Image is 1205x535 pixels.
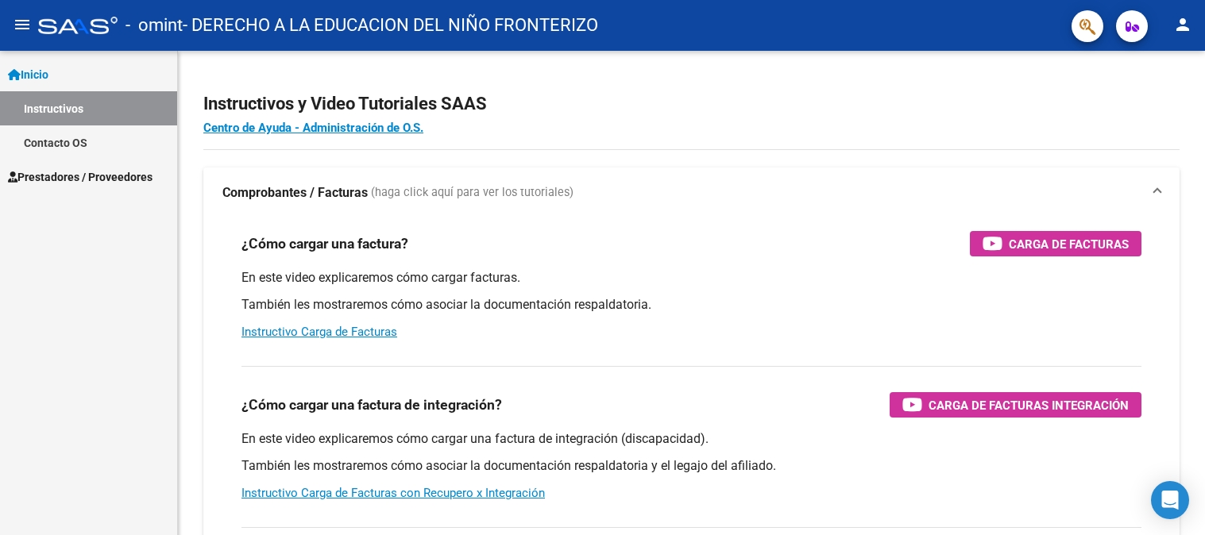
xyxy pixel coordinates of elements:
[8,168,153,186] span: Prestadores / Proveedores
[241,430,1141,448] p: En este video explicaremos cómo cargar una factura de integración (discapacidad).
[241,486,545,500] a: Instructivo Carga de Facturas con Recupero x Integración
[1151,481,1189,519] div: Open Intercom Messenger
[222,184,368,202] strong: Comprobantes / Facturas
[371,184,574,202] span: (haga click aquí para ver los tutoriales)
[241,457,1141,475] p: También les mostraremos cómo asociar la documentación respaldatoria y el legajo del afiliado.
[203,167,1180,218] mat-expansion-panel-header: Comprobantes / Facturas (haga click aquí para ver los tutoriales)
[241,296,1141,314] p: También les mostraremos cómo asociar la documentación respaldatoria.
[929,395,1129,415] span: Carga de Facturas Integración
[241,269,1141,287] p: En este video explicaremos cómo cargar facturas.
[241,394,502,416] h3: ¿Cómo cargar una factura de integración?
[241,233,408,255] h3: ¿Cómo cargar una factura?
[1173,15,1192,34] mat-icon: person
[241,325,397,339] a: Instructivo Carga de Facturas
[890,392,1141,418] button: Carga de Facturas Integración
[970,231,1141,256] button: Carga de Facturas
[203,89,1180,119] h2: Instructivos y Video Tutoriales SAAS
[13,15,32,34] mat-icon: menu
[1009,234,1129,254] span: Carga de Facturas
[8,66,48,83] span: Inicio
[203,121,423,135] a: Centro de Ayuda - Administración de O.S.
[126,8,183,43] span: - omint
[183,8,598,43] span: - DERECHO A LA EDUCACION DEL NIÑO FRONTERIZO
